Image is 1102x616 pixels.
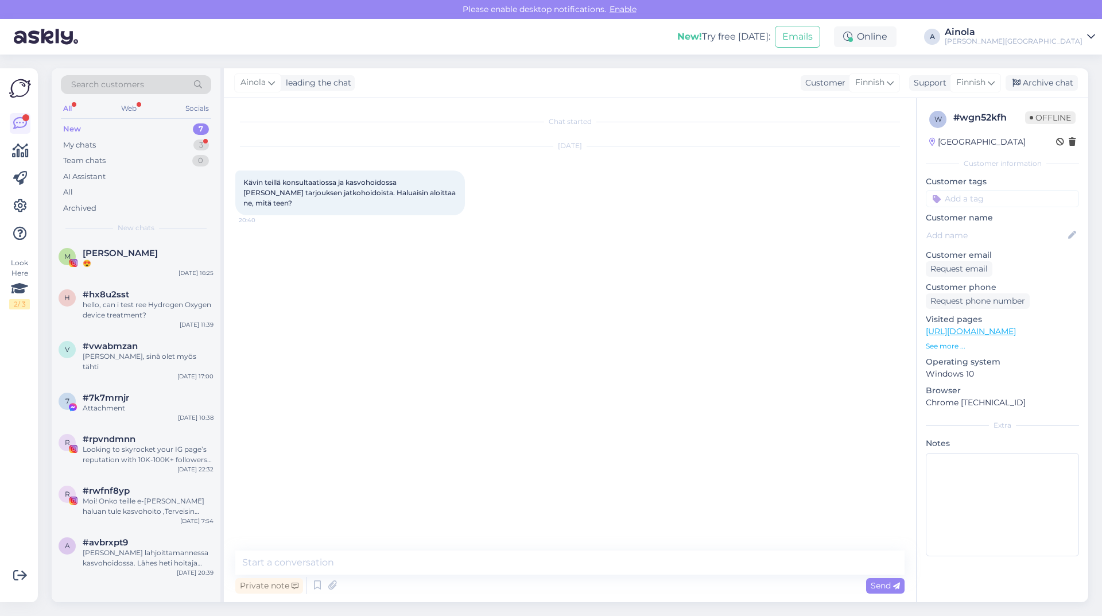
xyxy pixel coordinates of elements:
[239,216,282,224] span: 20:40
[65,490,70,498] span: r
[677,30,770,44] div: Try free [DATE]:
[926,397,1079,409] p: Chrome [TECHNICAL_ID]
[177,465,214,474] div: [DATE] 22:32
[956,76,985,89] span: Finnish
[953,111,1025,125] div: # wgn52kfh
[177,568,214,577] div: [DATE] 20:39
[924,29,940,45] div: A
[926,326,1016,336] a: [URL][DOMAIN_NAME]
[926,190,1079,207] input: Add a tag
[775,26,820,48] button: Emails
[235,578,303,594] div: Private note
[180,517,214,525] div: [DATE] 7:54
[926,212,1079,224] p: Customer name
[83,258,214,269] div: 😍
[83,496,214,517] div: Moi! Onko teille e-[PERSON_NAME] haluan tule kasvohoito ,Terveisin [PERSON_NAME]
[926,176,1079,188] p: Customer tags
[83,486,130,496] span: #rwfnf8yp
[945,28,1082,37] div: Ainola
[243,178,457,207] span: Kävin teillä konsultaatiossa ja kasvohoidossa [PERSON_NAME] tarjouksen jatkohoidoista. Haluaisin ...
[178,413,214,422] div: [DATE] 10:38
[677,31,702,42] b: New!
[119,101,139,116] div: Web
[909,77,946,89] div: Support
[83,341,138,351] span: #vwabmzan
[926,281,1079,293] p: Customer phone
[801,77,845,89] div: Customer
[945,28,1095,46] a: Ainola[PERSON_NAME][GEOGRAPHIC_DATA]
[71,79,144,91] span: Search customers
[65,397,69,405] span: 7
[61,101,74,116] div: All
[192,155,209,166] div: 0
[281,77,351,89] div: leading the chat
[83,537,128,548] span: #avbrxpt9
[83,393,129,403] span: #7k7mrnjr
[606,4,640,14] span: Enable
[235,141,905,151] div: [DATE]
[926,229,1066,242] input: Add name
[63,140,96,151] div: My chats
[926,158,1079,169] div: Customer information
[63,171,106,183] div: AI Assistant
[65,438,70,447] span: r
[65,345,69,354] span: v
[193,140,209,151] div: 3
[183,101,211,116] div: Socials
[871,580,900,591] span: Send
[926,437,1079,450] p: Notes
[9,78,31,99] img: Askly Logo
[240,76,266,89] span: Ainola
[63,155,106,166] div: Team chats
[926,356,1079,368] p: Operating system
[834,26,897,47] div: Online
[83,351,214,372] div: [PERSON_NAME], sinä olet myös tähti
[180,320,214,329] div: [DATE] 11:39
[926,261,992,277] div: Request email
[855,76,884,89] span: Finnish
[9,258,30,309] div: Look Here
[926,385,1079,397] p: Browser
[83,444,214,465] div: Looking to skyrocket your IG page’s reputation with 10K-100K+ followers instantly? 🚀 🔥 HQ Followe...
[926,249,1079,261] p: Customer email
[926,313,1079,326] p: Visited pages
[83,289,129,300] span: #hx8u2sst
[179,269,214,277] div: [DATE] 16:25
[83,248,158,258] span: Maija Sulku
[926,368,1079,380] p: Windows 10
[1006,75,1078,91] div: Archive chat
[929,136,1026,148] div: [GEOGRAPHIC_DATA]
[63,187,73,198] div: All
[1025,111,1076,124] span: Offline
[65,541,70,550] span: a
[193,123,209,135] div: 7
[83,300,214,320] div: hello, can i test ree Hydrogen Oxygen device treatment?
[945,37,1082,46] div: [PERSON_NAME][GEOGRAPHIC_DATA]
[118,223,154,233] span: New chats
[63,203,96,214] div: Archived
[926,341,1079,351] p: See more ...
[934,115,942,123] span: w
[926,293,1030,309] div: Request phone number
[235,117,905,127] div: Chat started
[926,420,1079,431] div: Extra
[9,299,30,309] div: 2 / 3
[177,372,214,381] div: [DATE] 17:00
[83,434,135,444] span: #rpvndmnn
[83,548,214,568] div: [PERSON_NAME] lahjoittamannessa kasvohoidossa. Lähes heti hoitaja alkoi tyrkyttämään kasvohoito j...
[64,252,71,261] span: M
[83,403,214,413] div: Attachment
[64,293,70,302] span: h
[63,123,81,135] div: New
